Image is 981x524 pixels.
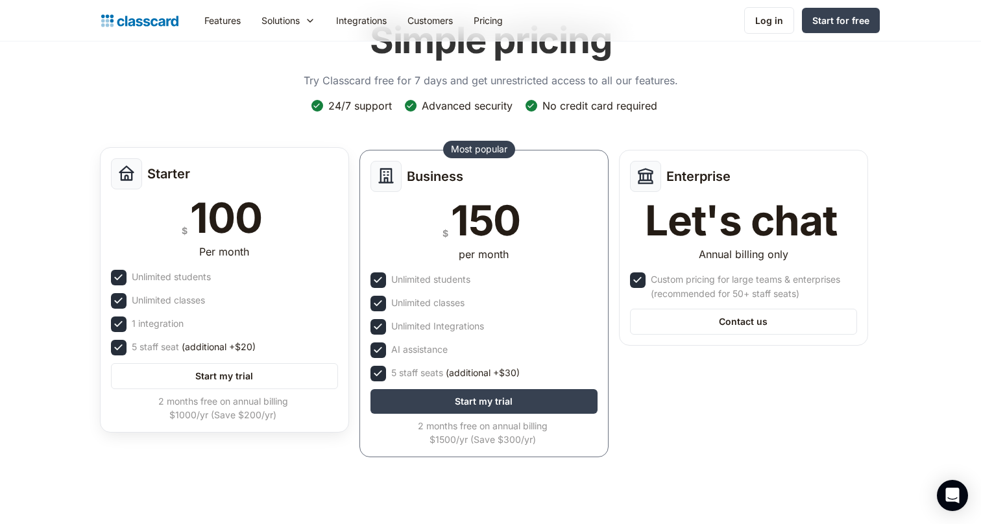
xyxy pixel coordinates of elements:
div: No credit card required [542,99,657,113]
h2: Business [407,169,463,184]
div: per month [459,246,509,262]
div: Open Intercom Messenger [937,480,968,511]
div: Unlimited classes [391,296,465,310]
h2: Starter [147,166,190,182]
a: home [101,12,178,30]
a: Integrations [326,6,397,35]
a: Pricing [463,6,513,35]
div: 150 [451,200,520,241]
div: 100 [190,197,261,239]
a: Log in [744,7,794,34]
h2: Enterprise [666,169,731,184]
div: Unlimited students [132,270,211,284]
p: Try Classcard free for 7 days and get unrestricted access to all our features. [304,73,678,88]
div: 2 months free on annual billing $1000/yr (Save $200/yr) [111,394,335,422]
div: Solutions [261,14,300,27]
span: (additional +$20) [182,340,256,354]
span: (additional +$30) [446,366,520,380]
div: Advanced security [422,99,513,113]
div: 1 integration [132,316,184,331]
div: Unlimited Integrations [391,319,484,333]
div: Let's chat [645,200,837,241]
a: Start my trial [111,363,338,389]
a: Features [194,6,251,35]
div: Start for free [812,14,869,27]
a: Start for free [802,8,880,33]
div: Most popular [451,143,507,156]
div: Annual billing only [699,246,788,262]
a: Customers [397,6,463,35]
div: Custom pricing for large teams & enterprises (recommended for 50+ staff seats) [651,272,854,301]
a: Contact us [630,309,857,335]
div: Solutions [251,6,326,35]
div: Unlimited students [391,272,470,287]
div: 5 staff seat [132,340,256,354]
div: Log in [755,14,783,27]
div: 5 staff seats [391,366,520,380]
div: $ [442,225,448,241]
div: Unlimited classes [132,293,205,307]
div: AI assistance [391,342,448,357]
div: 24/7 support [328,99,392,113]
a: Start my trial [370,389,598,414]
div: Per month [199,244,249,259]
div: $ [182,222,188,239]
div: 2 months free on annual billing $1500/yr (Save $300/yr) [370,419,595,446]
